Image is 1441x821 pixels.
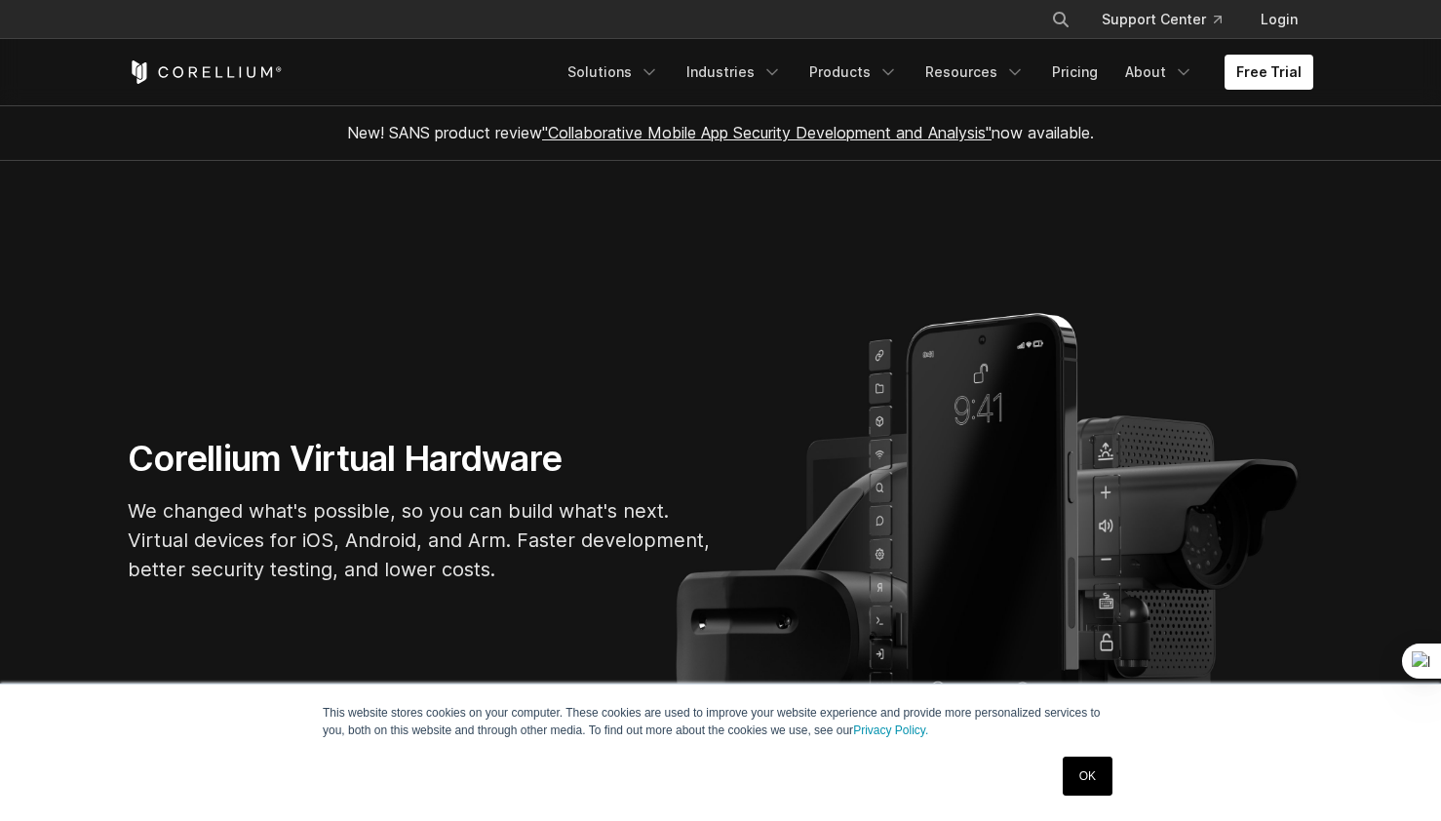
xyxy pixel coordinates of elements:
p: This website stores cookies on your computer. These cookies are used to improve your website expe... [323,704,1118,739]
a: Corellium Home [128,60,283,84]
span: New! SANS product review now available. [347,123,1094,142]
p: We changed what's possible, so you can build what's next. Virtual devices for iOS, Android, and A... [128,496,713,584]
a: Industries [675,55,794,90]
a: Solutions [556,55,671,90]
h1: Corellium Virtual Hardware [128,437,713,481]
button: Search [1043,2,1078,37]
a: "Collaborative Mobile App Security Development and Analysis" [542,123,992,142]
a: Support Center [1086,2,1237,37]
a: Products [798,55,910,90]
div: Navigation Menu [556,55,1313,90]
a: OK [1063,757,1112,796]
a: Pricing [1040,55,1110,90]
a: About [1113,55,1205,90]
div: Navigation Menu [1028,2,1313,37]
a: Privacy Policy. [853,723,928,737]
a: Free Trial [1225,55,1313,90]
a: Login [1245,2,1313,37]
a: Resources [914,55,1036,90]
